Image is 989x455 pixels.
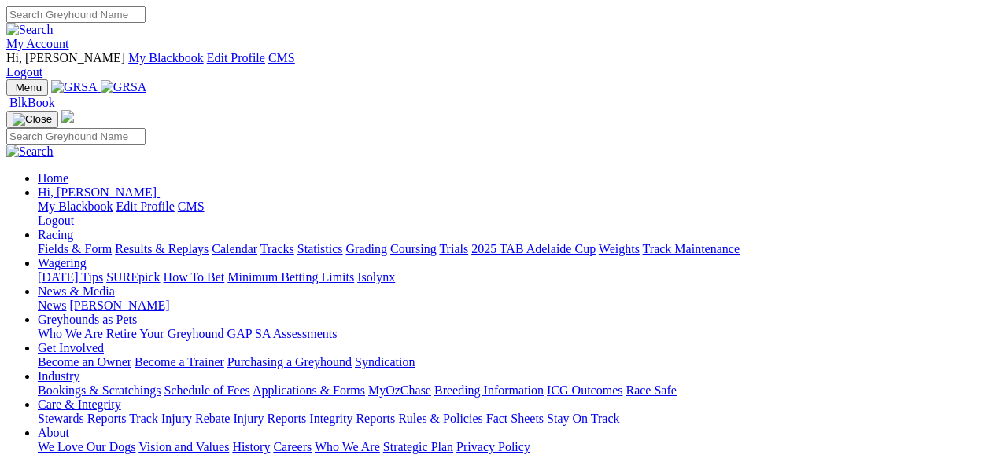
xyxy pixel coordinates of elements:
img: GRSA [101,80,147,94]
a: Logout [6,65,42,79]
a: Stay On Track [547,412,619,425]
a: How To Bet [164,270,225,284]
a: Who We Are [315,440,380,453]
input: Search [6,128,146,145]
a: Become a Trainer [135,355,224,369]
div: My Account [6,51,983,79]
img: Search [6,145,54,159]
a: Bookings & Scratchings [38,383,161,397]
a: Logout [38,214,74,227]
a: Weights [599,242,640,255]
a: Privacy Policy [456,440,530,453]
a: Purchasing a Greyhound [227,355,352,369]
a: Minimum Betting Limits [227,270,354,284]
span: Hi, [PERSON_NAME] [38,185,157,199]
a: Edit Profile [207,51,265,64]
img: GRSA [51,80,98,94]
img: Search [6,23,54,37]
a: News [38,299,66,312]
a: Retire Your Greyhound [106,327,224,340]
a: Edit Profile [116,200,175,213]
div: Wagering [38,270,983,284]
div: Industry [38,383,983,398]
a: My Account [6,37,69,50]
a: About [38,426,69,439]
a: Get Involved [38,341,104,354]
a: Race Safe [626,383,676,397]
a: Care & Integrity [38,398,121,411]
button: Toggle navigation [6,79,48,96]
a: Schedule of Fees [164,383,249,397]
a: Trials [439,242,468,255]
a: Integrity Reports [309,412,395,425]
a: Injury Reports [233,412,306,425]
a: Grading [346,242,387,255]
a: Tracks [260,242,294,255]
a: Wagering [38,256,87,270]
button: Toggle navigation [6,111,58,128]
a: Who We Are [38,327,103,340]
a: We Love Our Dogs [38,440,135,453]
a: Hi, [PERSON_NAME] [38,185,160,199]
div: News & Media [38,299,983,313]
a: CMS [268,51,295,64]
div: Get Involved [38,355,983,369]
a: Vision and Values [138,440,229,453]
a: Track Injury Rebate [129,412,230,425]
a: Track Maintenance [643,242,740,255]
a: MyOzChase [368,383,431,397]
a: ICG Outcomes [547,383,622,397]
a: CMS [178,200,205,213]
div: Care & Integrity [38,412,983,426]
span: Menu [16,82,42,94]
a: Become an Owner [38,355,131,369]
a: Industry [38,369,79,383]
a: News & Media [38,284,115,298]
a: My Blackbook [128,51,204,64]
a: Home [38,171,68,185]
input: Search [6,6,146,23]
a: SUREpick [106,270,160,284]
a: Calendar [212,242,257,255]
a: [DATE] Tips [38,270,103,284]
a: 2025 TAB Adelaide Cup [471,242,596,255]
a: Fact Sheets [486,412,544,425]
div: About [38,440,983,454]
a: Statistics [297,242,343,255]
img: logo-grsa-white.png [61,110,74,123]
img: Close [13,113,52,126]
a: GAP SA Assessments [227,327,338,340]
div: Racing [38,242,983,256]
span: Hi, [PERSON_NAME] [6,51,125,64]
a: Stewards Reports [38,412,126,425]
a: BlkBook [6,96,55,109]
a: Fields & Form [38,242,112,255]
a: Strategic Plan [383,440,453,453]
a: Careers [273,440,312,453]
div: Greyhounds as Pets [38,327,983,341]
a: Syndication [355,355,415,369]
a: My Blackbook [38,200,113,213]
a: Racing [38,228,73,241]
span: BlkBook [9,96,55,109]
a: Breeding Information [434,383,544,397]
a: Applications & Forms [253,383,365,397]
a: Greyhounds as Pets [38,313,137,326]
a: History [232,440,270,453]
a: Rules & Policies [398,412,483,425]
a: Coursing [390,242,437,255]
div: Hi, [PERSON_NAME] [38,200,983,228]
a: Results & Replays [115,242,209,255]
a: Isolynx [357,270,395,284]
a: [PERSON_NAME] [69,299,169,312]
